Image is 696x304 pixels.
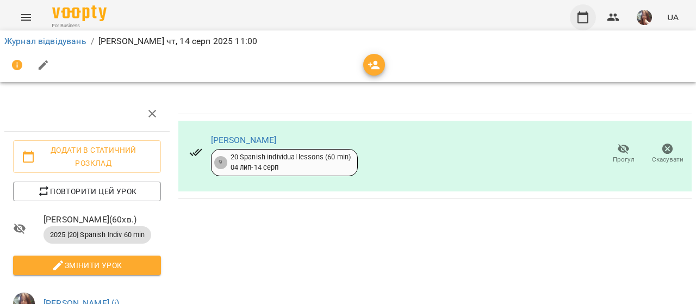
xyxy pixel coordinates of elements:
[52,5,107,21] img: Voopty Logo
[52,22,107,29] span: For Business
[645,139,689,169] button: Скасувати
[613,155,635,164] span: Прогул
[13,256,161,275] button: Змінити урок
[4,35,692,48] nav: breadcrumb
[663,7,683,27] button: UA
[231,152,351,172] div: 20 Spanish individual lessons (60 min) 04 лип - 14 серп
[91,35,94,48] li: /
[13,182,161,201] button: Повторити цей урок
[22,185,152,198] span: Повторити цей урок
[214,156,227,169] div: 9
[211,135,277,145] a: [PERSON_NAME]
[43,230,151,240] span: 2025 [20] Spanish Indiv 60 min
[667,11,679,23] span: UA
[13,140,161,173] button: Додати в статичний розклад
[601,139,645,169] button: Прогул
[13,4,39,30] button: Menu
[652,155,683,164] span: Скасувати
[43,213,161,226] span: [PERSON_NAME] ( 60 хв. )
[22,259,152,272] span: Змінити урок
[637,10,652,25] img: 0ee1f4be303f1316836009b6ba17c5c5.jpeg
[4,36,86,46] a: Журнал відвідувань
[98,35,257,48] p: [PERSON_NAME] чт, 14 серп 2025 11:00
[22,144,152,170] span: Додати в статичний розклад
